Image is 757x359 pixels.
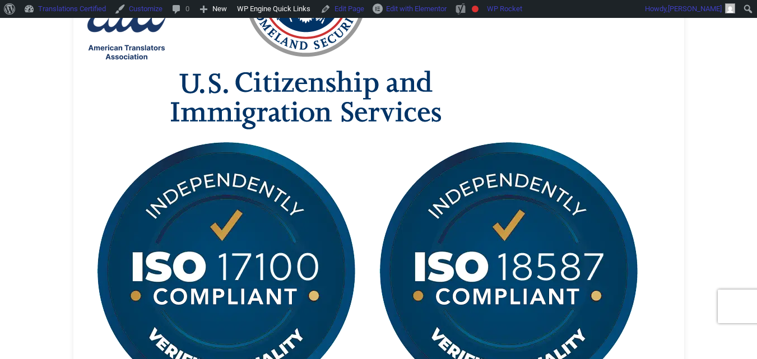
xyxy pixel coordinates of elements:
span: Edit with Elementor [386,4,447,13]
span: [PERSON_NAME] [668,4,722,13]
div: Focus keyphrase not set [472,6,479,12]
